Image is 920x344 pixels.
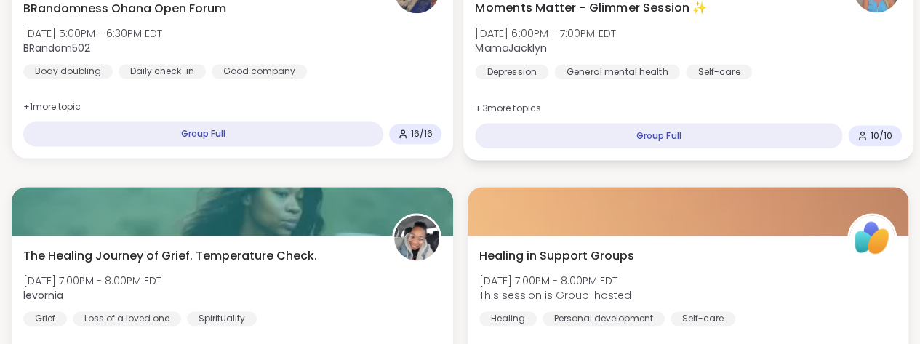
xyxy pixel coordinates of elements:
[479,247,634,265] span: Healing in Support Groups
[849,215,895,260] img: ShareWell
[23,247,317,265] span: The Healing Journey of Grief. Temperature Check.
[479,273,631,288] span: [DATE] 7:00PM - 8:00PM EDT
[479,288,631,303] span: This session is Group-hosted
[23,273,161,288] span: [DATE] 7:00PM - 8:00PM EDT
[23,288,63,303] b: levornia
[685,64,751,79] div: Self-care
[23,26,162,41] span: [DATE] 5:00PM - 6:30PM EDT
[870,129,892,141] span: 10 / 10
[73,311,181,326] div: Loss of a loved one
[411,128,433,140] span: 16 / 16
[119,64,206,79] div: Daily check-in
[394,215,439,260] img: levornia
[23,41,90,55] b: BRandom502
[212,64,307,79] div: Good company
[671,311,735,326] div: Self-care
[475,64,548,79] div: Depression
[187,311,257,326] div: Spirituality
[23,121,383,146] div: Group Full
[23,64,113,79] div: Body doubling
[554,64,679,79] div: General mental health
[475,123,841,148] div: Group Full
[475,25,616,40] span: [DATE] 6:00PM - 7:00PM EDT
[475,41,547,55] b: MamaJacklyn
[543,311,665,326] div: Personal development
[479,311,537,326] div: Healing
[23,311,67,326] div: Grief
